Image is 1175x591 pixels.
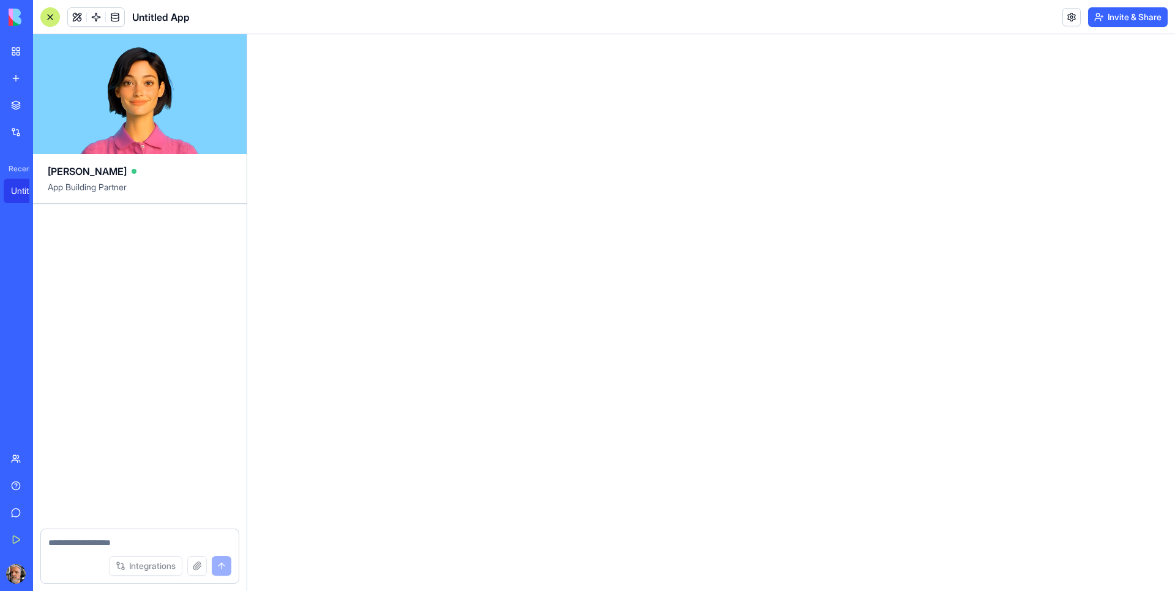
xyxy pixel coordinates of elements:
img: ACg8ocIezeFhU9NF-VSa1jlEGb8JLTgz2WEO09NMzgpEUA5ox3LJlOuH=s96-c [6,564,26,584]
div: Untitled App [11,185,45,197]
span: Recent [4,164,29,174]
span: Untitled App [132,10,190,24]
span: [PERSON_NAME] [48,164,127,179]
a: Untitled App [4,179,53,203]
button: Invite & Share [1088,7,1168,27]
img: logo [9,9,84,26]
span: App Building Partner [48,181,232,203]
